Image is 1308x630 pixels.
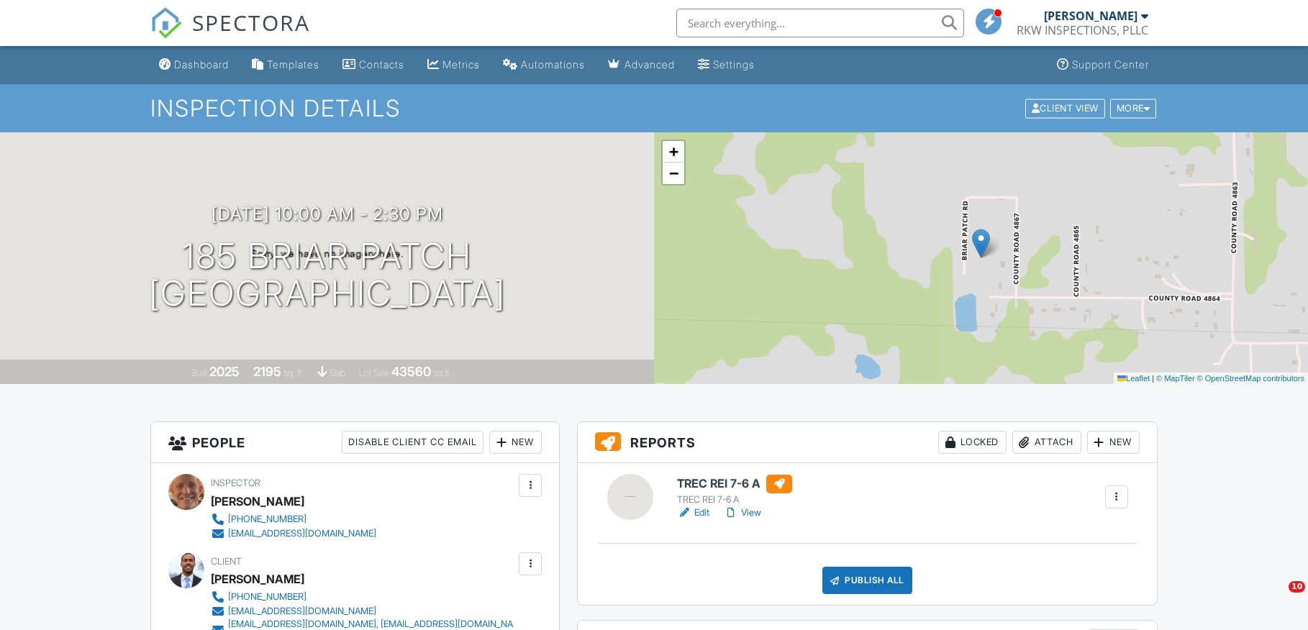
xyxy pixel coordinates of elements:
div: Metrics [442,58,480,70]
div: Publish All [822,567,912,594]
div: Templates [267,58,319,70]
div: New [489,431,542,454]
div: [PERSON_NAME] [211,568,304,590]
a: Leaflet [1117,374,1150,383]
div: Settings [713,58,755,70]
div: TREC REI 7-6 A [677,494,792,506]
a: Client View [1024,102,1109,113]
img: Marker [972,229,990,258]
span: 10 [1289,581,1305,593]
span: Inspector [211,478,260,488]
span: + [669,142,678,160]
span: Built [191,367,207,378]
span: sq. ft. [283,367,304,378]
div: [PERSON_NAME] [1044,9,1137,23]
input: Search everything... [676,9,964,37]
a: Automations (Basic) [497,52,591,78]
div: Advanced [625,58,675,70]
h3: Reports [578,422,1157,463]
a: [EMAIL_ADDRESS][DOMAIN_NAME] [211,526,376,541]
a: Edit [677,506,709,520]
div: Contacts [359,58,404,70]
span: SPECTORA [192,7,310,37]
a: Dashboard [153,52,235,78]
span: | [1152,374,1154,383]
h1: Inspection Details [150,96,1158,121]
span: − [669,164,678,182]
img: The Best Home Inspection Software - Spectora [150,7,182,39]
a: Contacts [337,52,410,78]
a: TREC REI 7-6 A TREC REI 7-6 A [677,475,792,506]
a: View [724,506,761,520]
a: [EMAIL_ADDRESS][DOMAIN_NAME] [211,604,515,618]
a: Zoom in [663,141,684,163]
h6: TREC REI 7-6 A [677,475,792,493]
div: Locked [938,431,1007,454]
h3: People [151,422,559,463]
a: [PHONE_NUMBER] [211,590,515,604]
div: [PERSON_NAME] [211,490,304,512]
a: Support Center [1051,52,1155,78]
div: 2195 [253,364,281,379]
div: New [1087,431,1140,454]
span: Lot Size [359,367,389,378]
h3: [DATE] 10:00 am - 2:30 pm [212,204,443,224]
div: [EMAIL_ADDRESS][DOMAIN_NAME] [228,606,376,617]
a: Metrics [422,52,486,78]
div: Automations [521,58,585,70]
span: sq.ft. [433,367,451,378]
div: [PHONE_NUMBER] [228,513,306,525]
a: Templates [246,52,325,78]
a: © OpenStreetMap contributors [1197,374,1304,383]
a: © MapTiler [1156,374,1195,383]
h1: 185 Briar Patch [GEOGRAPHIC_DATA] [149,237,506,314]
div: Dashboard [174,58,229,70]
div: More [1110,99,1157,118]
div: [EMAIL_ADDRESS][DOMAIN_NAME] [228,528,376,539]
span: Client [211,556,242,567]
a: Settings [692,52,760,78]
div: Client View [1025,99,1105,118]
a: Advanced [602,52,681,78]
span: slab [330,367,345,378]
div: Disable Client CC Email [342,431,483,454]
div: [PHONE_NUMBER] [228,591,306,603]
iframe: Intercom live chat [1259,581,1294,616]
a: SPECTORA [150,19,310,50]
div: 2025 [209,364,240,379]
div: RKW INSPECTIONS, PLLC [1017,23,1148,37]
div: Support Center [1072,58,1149,70]
div: 43560 [391,364,431,379]
a: [PHONE_NUMBER] [211,512,376,526]
a: Zoom out [663,163,684,184]
div: Attach [1012,431,1081,454]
